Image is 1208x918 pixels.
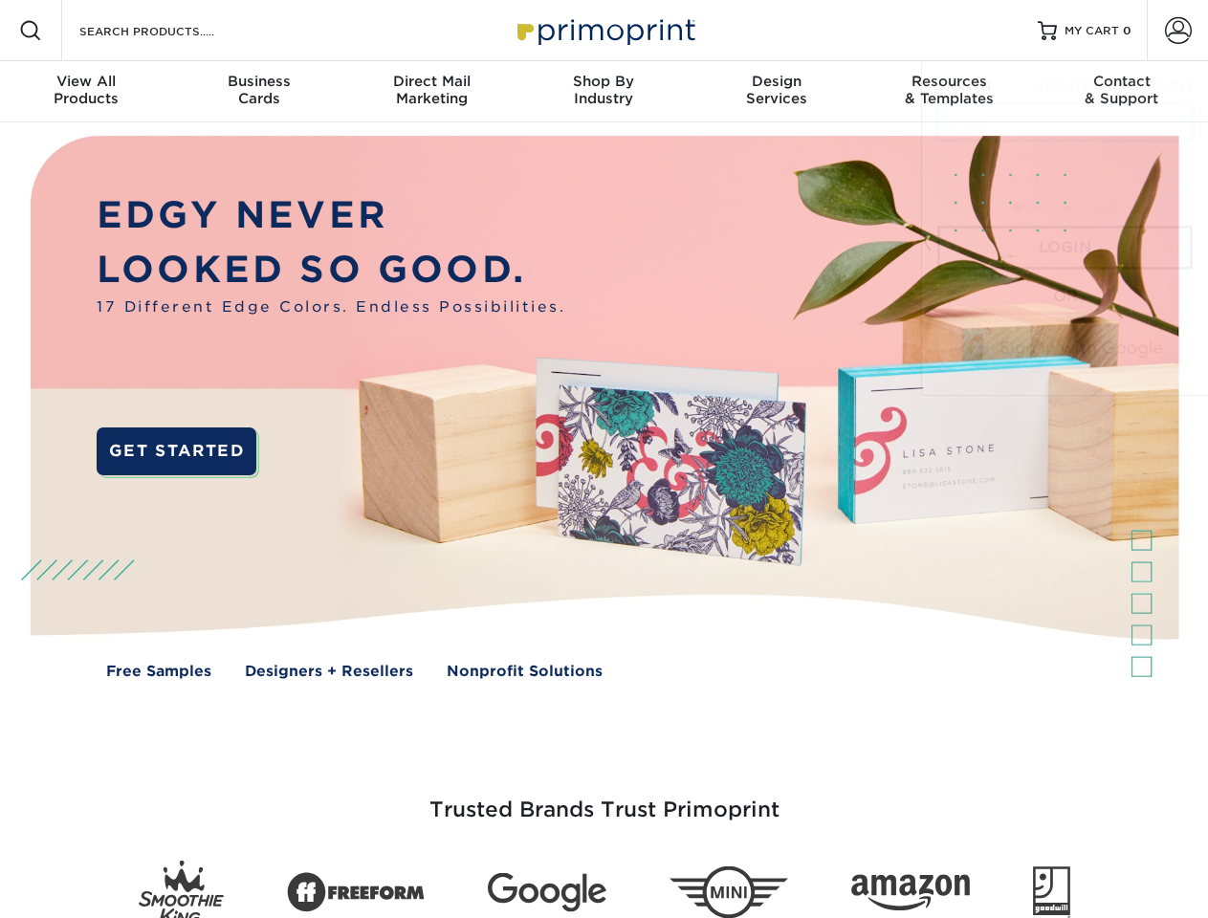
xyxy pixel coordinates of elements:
div: Marketing [345,73,517,107]
div: & Templates [863,73,1035,107]
a: Direct MailMarketing [345,61,517,122]
a: Free Samples [106,661,211,683]
span: CREATE AN ACCOUNT [1035,78,1193,94]
a: Login [937,226,1193,270]
img: Amazon [851,875,970,911]
span: SIGN IN [937,78,991,94]
span: MY CART [1065,23,1119,39]
img: Primoprint [509,10,700,51]
img: Goodwill [1033,866,1070,918]
h3: Trusted Brands Trust Primoprint [45,752,1164,845]
a: GET STARTED [97,427,256,475]
div: Services [691,73,863,107]
a: forgot password? [1013,202,1117,214]
input: Email [937,103,1193,140]
div: Cards [172,73,344,107]
a: Resources& Templates [863,61,1035,122]
span: Shop By [517,73,690,90]
a: Nonprofit Solutions [447,661,603,683]
p: LOOKED SO GOOD. [97,243,565,297]
input: SEARCH PRODUCTS..... [77,19,264,42]
iframe: Google Customer Reviews [5,860,163,911]
a: BusinessCards [172,61,344,122]
p: EDGY NEVER [97,188,565,243]
span: 0 [1123,24,1131,37]
span: 17 Different Edge Colors. Endless Possibilities. [97,296,565,318]
a: Shop ByIndustry [517,61,690,122]
span: Design [691,73,863,90]
a: Designers + Resellers [245,661,413,683]
img: Google [488,873,606,912]
span: Resources [863,73,1035,90]
a: DesignServices [691,61,863,122]
span: Business [172,73,344,90]
div: Industry [517,73,690,107]
div: OR [937,285,1193,308]
span: Direct Mail [345,73,517,90]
